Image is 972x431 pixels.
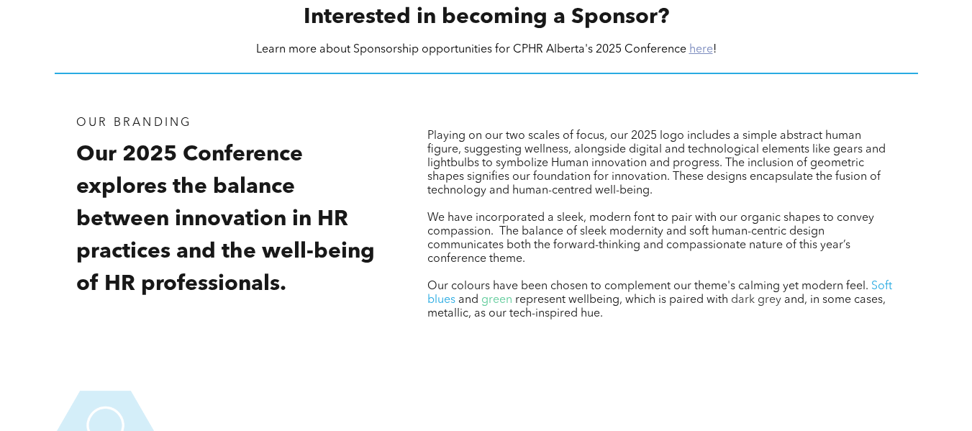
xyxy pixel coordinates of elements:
[427,212,874,265] span: We have incorporated a sleek, modern font to pair with our organic shapes to convey compassion. T...
[731,294,781,306] span: dark grey
[256,44,686,55] span: Learn more about Sponsorship opportunities for CPHR Alberta's 2025 Conference
[481,294,512,306] span: green
[458,294,478,306] span: and
[304,6,669,28] span: Interested in becoming a Sponsor?
[76,117,191,129] span: Our Branding
[427,130,886,196] span: Playing on our two scales of focus, our 2025 logo includes a simple abstract human figure, sugges...
[689,44,713,55] a: here
[76,144,375,295] span: Our 2025 Conference explores the balance between innovation in HR practices and the well-being of...
[515,294,728,306] span: represent wellbeing, which is paired with
[427,281,868,292] span: Our colours have been chosen to complement our theme's calming yet modern feel.
[713,44,717,55] span: !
